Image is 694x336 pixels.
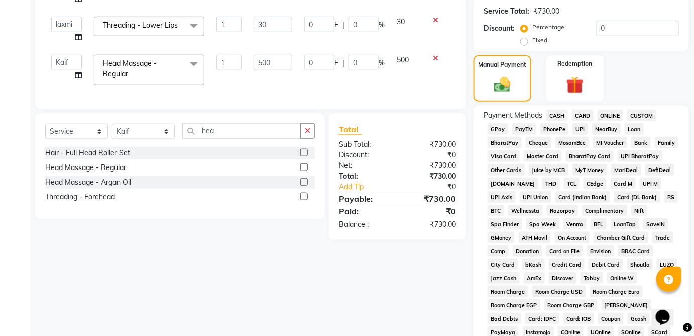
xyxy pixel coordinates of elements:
span: Chamber Gift Card [594,232,648,243]
span: BRAC Card [618,245,653,257]
span: Other Cards [488,164,525,176]
div: Head Massage - Argan Oil [45,177,131,188]
span: Shoutlo [627,259,653,270]
label: Manual Payment [478,60,526,69]
span: CUSTOM [627,110,656,121]
span: AmEx [524,272,545,284]
span: [DOMAIN_NAME] [488,178,538,189]
span: BTC [488,205,504,216]
span: bKash [522,259,545,270]
span: Comp [488,245,509,257]
span: BharatPay [488,137,522,148]
span: Payment Methods [484,110,542,121]
span: LUZO [657,259,677,270]
span: [PERSON_NAME] [602,299,652,311]
div: Service Total: [484,6,529,17]
div: ₹730.00 [397,193,464,205]
span: UPI BharatPay [618,150,662,162]
span: Threading - Lower Lips [103,21,178,30]
span: Family [655,137,678,148]
span: Coupon [598,313,624,324]
span: % [379,20,385,30]
span: 30 [397,17,405,26]
span: BFL [591,218,607,230]
div: Threading - Forehead [45,192,115,202]
span: Room Charge [488,286,528,297]
span: F [334,20,338,30]
span: Card: IDFC [525,313,559,324]
span: Spa Week [526,218,559,230]
span: Cheque [526,137,551,148]
a: x [128,69,133,78]
span: Room Charge EGP [488,299,540,311]
span: Card on File [546,245,584,257]
input: Search or Scan [182,123,301,139]
span: Envision [587,245,614,257]
div: Net: [331,160,398,171]
span: Room Charge Euro [590,286,643,297]
span: Card: IOB [563,313,595,324]
span: DefiDeal [645,164,674,176]
span: Donation [513,245,542,257]
span: | [342,20,344,30]
span: LoanTap [611,218,639,230]
div: ₹730.00 [397,219,464,230]
span: Room Charge USD [532,286,586,297]
span: Credit Card [549,259,585,270]
div: Paid: [331,205,398,217]
span: ATH Movil [519,232,551,243]
div: Discount: [331,150,398,160]
div: ₹0 [397,205,464,217]
span: Card M [611,178,636,189]
span: Card (DL Bank) [614,191,660,203]
span: ONLINE [598,110,624,121]
span: Trade [652,232,673,243]
span: Complimentary [582,205,627,216]
div: Discount: [484,23,515,34]
div: Total: [331,171,398,182]
div: ₹730.00 [397,171,464,182]
span: City Card [488,259,518,270]
span: UPI M [640,178,661,189]
span: Nift [631,205,647,216]
label: Percentage [532,23,564,32]
span: Master Card [524,150,562,162]
span: NearBuy [592,123,621,135]
span: Bank [631,137,651,148]
div: Sub Total: [331,139,398,150]
div: ₹0 [408,182,464,192]
span: Room Charge GBP [544,299,598,311]
div: ₹730.00 [397,139,464,150]
span: % [379,58,385,68]
span: CASH [546,110,568,121]
span: 500 [397,55,409,64]
span: | [342,58,344,68]
span: Visa Card [488,150,520,162]
span: On Account [555,232,590,243]
span: Head Massage - Regular [103,59,157,78]
iframe: chat widget [652,296,684,326]
div: ₹730.00 [397,160,464,171]
a: Add Tip [331,182,408,192]
span: Loan [625,123,644,135]
span: Discover [549,272,577,284]
span: PhonePe [540,123,569,135]
div: Head Massage - Regular [45,162,126,173]
img: _gift.svg [561,74,589,96]
span: RS [664,191,678,203]
span: PayTM [512,123,536,135]
img: _cash.svg [489,75,516,94]
span: Razorpay [547,205,579,216]
div: Balance : [331,219,398,230]
span: Venmo [563,218,587,230]
span: GMoney [488,232,515,243]
span: GPay [488,123,508,135]
span: CARD [572,110,594,121]
span: Total [339,124,362,135]
span: MosamBee [555,137,590,148]
span: THD [542,178,560,189]
span: TCL [564,178,580,189]
span: Wellnessta [508,205,543,216]
span: Gcash [628,313,650,324]
span: MyT Money [572,164,608,176]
